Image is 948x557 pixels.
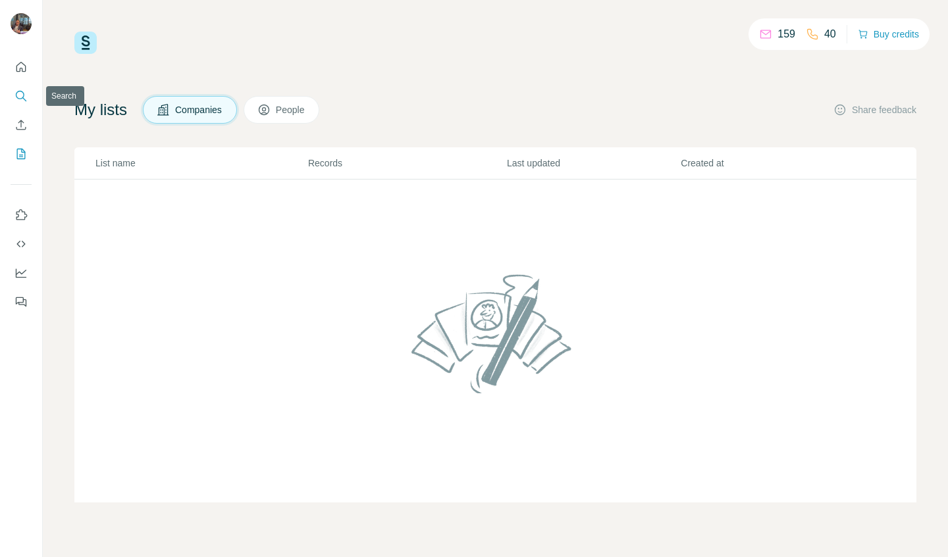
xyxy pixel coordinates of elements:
button: Buy credits [858,25,919,43]
p: Records [308,157,506,170]
button: Feedback [11,290,32,314]
button: Quick start [11,55,32,79]
p: Created at [681,157,853,170]
img: Avatar [11,13,32,34]
button: Search [11,84,32,108]
button: Share feedback [833,103,916,116]
button: Use Surfe on LinkedIn [11,203,32,227]
p: 159 [777,26,795,42]
button: My lists [11,142,32,166]
img: No lists found [406,263,585,404]
p: 40 [824,26,836,42]
span: Companies [175,103,223,116]
h4: My lists [74,99,127,120]
button: Dashboard [11,261,32,285]
span: People [276,103,306,116]
button: Use Surfe API [11,232,32,256]
p: List name [95,157,307,170]
p: Last updated [507,157,679,170]
button: Enrich CSV [11,113,32,137]
img: Surfe Logo [74,32,97,54]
